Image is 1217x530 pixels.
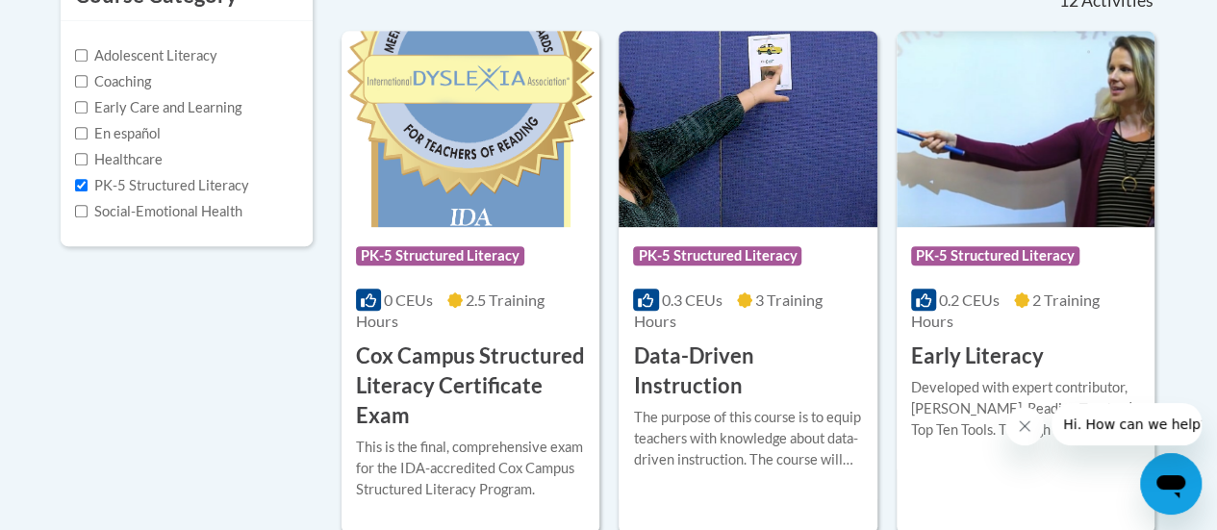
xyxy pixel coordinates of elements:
span: PK-5 Structured Literacy [633,246,801,265]
img: Course Logo [619,31,876,227]
h3: Data-Driven Instruction [633,341,862,401]
label: Adolescent Literacy [75,45,217,66]
div: Developed with expert contributor, [PERSON_NAME], Reading Teacherʹs Top Ten Tools. Through this c... [911,377,1140,441]
input: Checkbox for Options [75,49,88,62]
label: Social-Emotional Health [75,201,242,222]
h3: Early Literacy [911,341,1044,371]
iframe: Button to launch messaging window [1140,453,1202,515]
span: Hi. How can we help? [12,13,156,29]
input: Checkbox for Options [75,153,88,165]
div: The purpose of this course is to equip teachers with knowledge about data-driven instruction. The... [633,407,862,470]
label: En español [75,123,161,144]
span: PK-5 Structured Literacy [356,246,524,265]
img: Course Logo [342,31,599,227]
label: PK-5 Structured Literacy [75,175,249,196]
h3: Cox Campus Structured Literacy Certificate Exam [356,341,585,430]
div: This is the final, comprehensive exam for the IDA-accredited Cox Campus Structured Literacy Program. [356,437,585,500]
iframe: Close message [1005,407,1044,445]
span: 0.3 CEUs [662,290,723,309]
iframe: Message from company [1052,403,1202,445]
input: Checkbox for Options [75,205,88,217]
label: Early Care and Learning [75,97,241,118]
input: Checkbox for Options [75,179,88,191]
input: Checkbox for Options [75,101,88,114]
span: 0 CEUs [384,290,433,309]
label: Healthcare [75,149,163,170]
label: Coaching [75,71,151,92]
span: 0.2 CEUs [939,290,1000,309]
input: Checkbox for Options [75,75,88,88]
img: Course Logo [897,31,1154,227]
span: PK-5 Structured Literacy [911,246,1079,265]
input: Checkbox for Options [75,127,88,139]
